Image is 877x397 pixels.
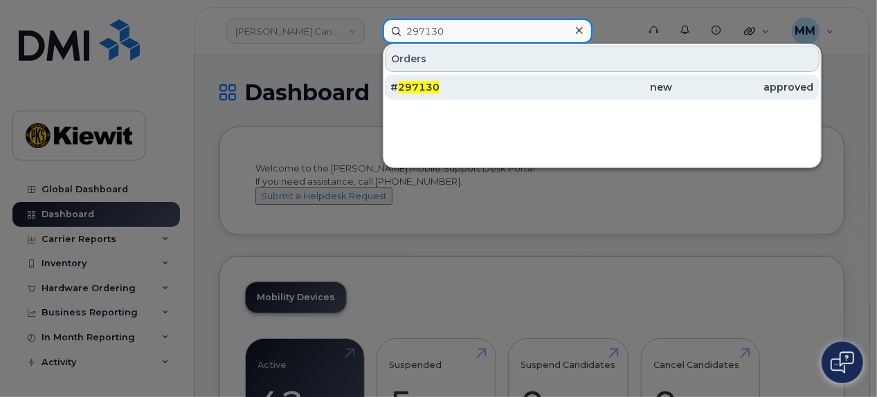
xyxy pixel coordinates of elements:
[532,80,673,94] div: new
[390,80,532,94] div: #
[385,46,820,72] div: Orders
[673,80,814,94] div: approved
[398,81,440,93] span: 297130
[831,351,854,373] img: Open chat
[385,75,820,100] a: #297130newapproved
